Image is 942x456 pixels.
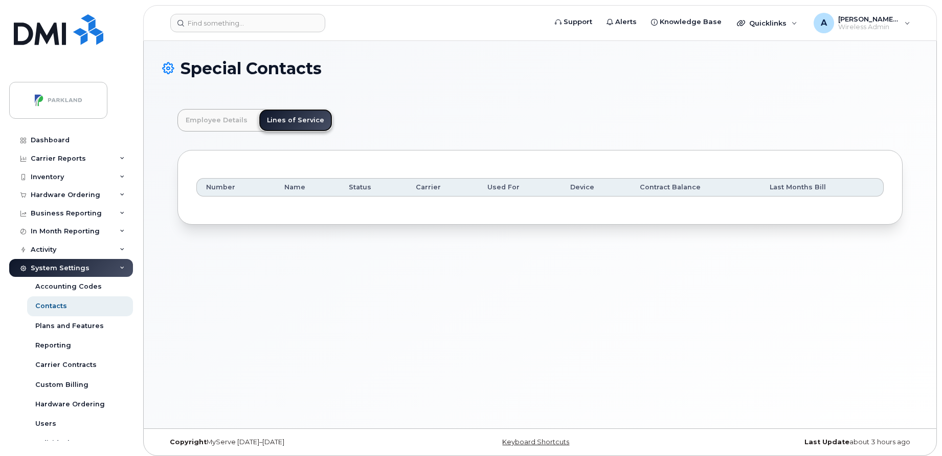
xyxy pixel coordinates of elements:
[561,178,631,197] th: Device
[259,109,332,132] a: Lines of Service
[196,178,275,197] th: Number
[162,59,918,77] h1: Special Contacts
[502,438,569,446] a: Keyboard Shortcuts
[177,109,256,132] a: Employee Details
[170,438,207,446] strong: Copyright
[631,178,760,197] th: Contract Balance
[666,438,918,446] div: about 3 hours ago
[162,438,414,446] div: MyServe [DATE]–[DATE]
[760,178,884,197] th: Last Months Bill
[407,178,478,197] th: Carrier
[340,178,407,197] th: Status
[478,178,561,197] th: Used For
[804,438,849,446] strong: Last Update
[275,178,340,197] th: Name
